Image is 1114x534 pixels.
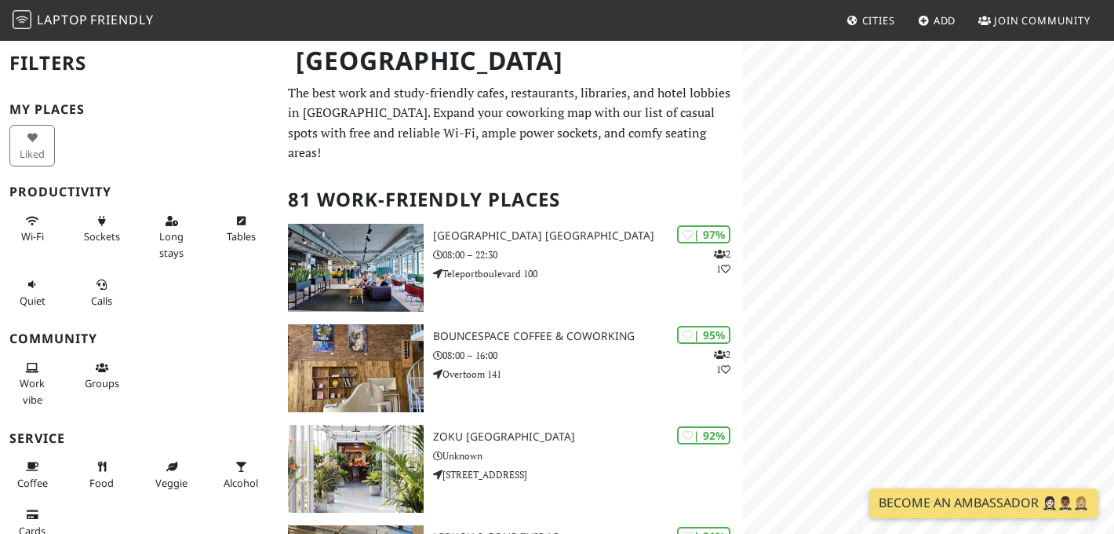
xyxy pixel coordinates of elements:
[972,6,1097,35] a: Join Community
[278,425,743,513] a: Zoku Amsterdam | 92% Zoku [GEOGRAPHIC_DATA] Unknown [STREET_ADDRESS]
[288,224,424,312] img: Aristo Meeting Center Amsterdam
[155,476,187,490] span: Veggie
[91,294,112,308] span: Video/audio calls
[994,13,1090,27] span: Join Community
[149,454,195,496] button: Veggie
[159,229,184,259] span: Long stays
[9,454,55,496] button: Coffee
[37,11,88,28] span: Laptop
[13,10,31,29] img: LaptopFriendly
[934,13,956,27] span: Add
[677,225,730,243] div: | 97%
[13,7,154,35] a: LaptopFriendly LaptopFriendly
[9,331,269,346] h3: Community
[288,425,424,513] img: Zoku Amsterdam
[21,229,44,243] span: Stable Wi-Fi
[912,6,963,35] a: Add
[433,430,742,444] h3: Zoku [GEOGRAPHIC_DATA]
[218,454,264,496] button: Alcohol
[84,229,120,243] span: Power sockets
[278,224,743,312] a: Aristo Meeting Center Amsterdam | 97% 21 [GEOGRAPHIC_DATA] [GEOGRAPHIC_DATA] 08:00 – 22:30 Telepo...
[79,272,125,313] button: Calls
[90,11,153,28] span: Friendly
[149,208,195,265] button: Long stays
[85,376,119,390] span: Group tables
[9,355,55,412] button: Work vibe
[9,272,55,313] button: Quiet
[433,247,742,262] p: 08:00 – 22:30
[17,476,48,490] span: Coffee
[227,229,256,243] span: Work-friendly tables
[79,208,125,250] button: Sockets
[433,367,742,382] p: Overtoom 141
[433,348,742,363] p: 08:00 – 16:00
[9,431,269,446] h3: Service
[840,6,901,35] a: Cities
[218,208,264,250] button: Tables
[278,324,743,412] a: BounceSpace Coffee & Coworking | 95% 21 BounceSpace Coffee & Coworking 08:00 – 16:00 Overtoom 141
[433,448,742,463] p: Unknown
[714,247,730,276] p: 2 1
[79,355,125,397] button: Groups
[20,294,46,308] span: Quiet
[433,266,742,281] p: Teleportboulevard 100
[869,488,1098,518] a: Become an Ambassador 🤵🏻‍♀️🤵🏾‍♂️🤵🏼‍♀️
[433,229,742,243] h3: [GEOGRAPHIC_DATA] [GEOGRAPHIC_DATA]
[9,39,269,87] h2: Filters
[20,376,45,406] span: People working
[288,176,734,224] h2: 81 Work-Friendly Places
[89,476,114,490] span: Food
[433,467,742,482] p: [STREET_ADDRESS]
[714,347,730,377] p: 2 1
[283,39,740,82] h1: [GEOGRAPHIC_DATA]
[79,454,125,496] button: Food
[9,102,269,117] h3: My Places
[677,426,730,444] div: | 92%
[288,83,734,163] p: The best work and study-friendly cafes, restaurants, libraries, and hotel lobbies in [GEOGRAPHIC_...
[9,185,269,199] h3: Productivity
[224,476,258,490] span: Alcohol
[677,326,730,344] div: | 95%
[433,330,742,343] h3: BounceSpace Coffee & Coworking
[862,13,895,27] span: Cities
[9,208,55,250] button: Wi-Fi
[288,324,424,412] img: BounceSpace Coffee & Coworking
